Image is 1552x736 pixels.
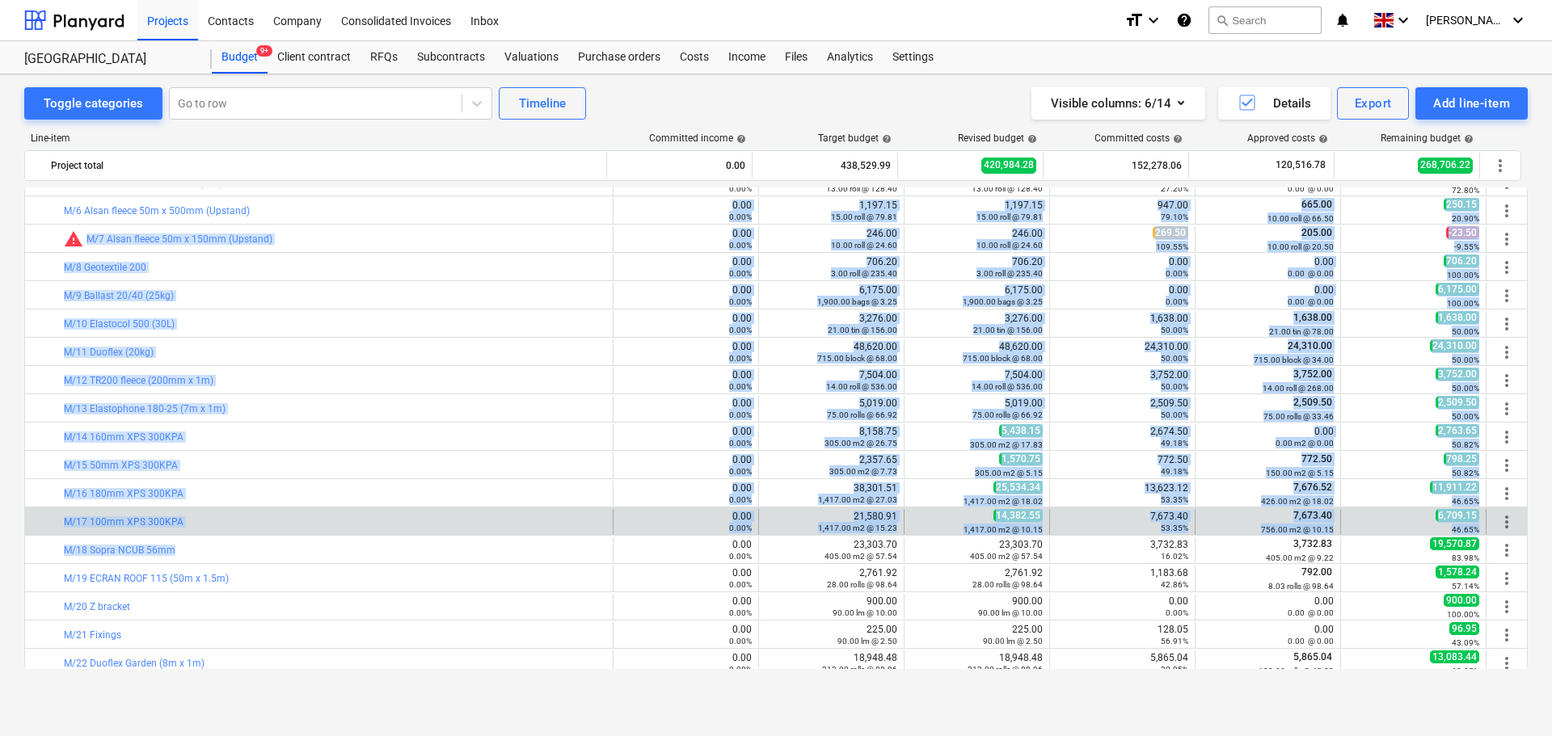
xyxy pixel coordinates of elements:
[1238,93,1311,114] div: Details
[1266,469,1334,477] small: 150.00 m2 @ 5.15
[1381,132,1474,144] div: Remaining budget
[1436,509,1479,522] span: 6,709.15
[1497,314,1516,334] span: More actions
[1161,524,1188,532] small: 53.35%
[1292,312,1334,323] span: 1,638.00
[970,440,1043,449] small: 305.00 m2 @ 17.83
[1288,269,1334,278] small: 0.00 @ 0.00
[976,269,1043,278] small: 3.00 roll @ 235.40
[1056,341,1188,364] div: 24,310.00
[1292,397,1334,408] span: 2,509.50
[911,595,1043,618] div: 900.00
[958,132,1037,144] div: Revised budget
[620,313,752,335] div: 0.00
[999,424,1043,437] span: 5,438.15
[1056,454,1188,477] div: 772.50
[911,369,1043,392] div: 7,504.00
[729,184,752,193] small: 0.00%
[831,269,897,278] small: 3.00 roll @ 235.40
[1436,566,1479,578] span: 1,578.24
[765,482,897,505] div: 38,301.51
[963,354,1043,363] small: 715.00 block @ 68.00
[911,256,1043,279] div: 706.20
[729,637,752,646] small: 0.00%
[1051,93,1186,114] div: Visible columns : 6/14
[1447,271,1479,280] small: 100.00%
[1497,540,1516,560] span: More actions
[1202,284,1334,307] div: 0.00
[765,539,897,561] div: 23,303.70
[1452,440,1479,449] small: 50.82%
[620,256,752,279] div: 0.00
[1444,254,1479,267] span: 706.20
[1202,595,1334,618] div: 0.00
[1415,87,1528,120] button: Add line-item
[620,341,752,364] div: 0.00
[1497,456,1516,475] span: More actions
[1208,6,1322,34] button: Search
[1161,184,1188,193] small: 27.20%
[972,184,1043,193] small: 13.00 roll @ 128.40
[1024,134,1037,144] span: help
[1446,226,1479,239] span: -23.50
[64,658,205,669] a: M/22 Duoflex Garden (8m x 1m)
[1497,371,1516,390] span: More actions
[729,382,752,391] small: 0.00%
[911,341,1043,364] div: 48,620.00
[883,41,943,74] a: Settings
[1031,87,1205,120] button: Visible columns:6/14
[1315,134,1328,144] span: help
[817,41,883,74] div: Analytics
[818,132,892,144] div: Target budget
[1161,552,1188,561] small: 16.02%
[911,624,1043,646] div: 225.00
[765,341,897,364] div: 48,620.00
[1497,286,1516,305] span: More actions
[1161,410,1188,419] small: 50.00%
[1261,525,1334,534] small: 756.00 m2 @ 10.15
[1161,439,1188,448] small: 49.18%
[519,93,566,114] div: Timeline
[1497,229,1516,249] span: More actions
[1202,256,1334,279] div: 0.00
[1436,396,1479,409] span: 2,509.50
[407,41,495,74] a: Subcontracts
[765,511,897,533] div: 21,580.91
[993,481,1043,494] span: 25,534.34
[1497,399,1516,418] span: More actions
[1426,14,1507,27] span: [PERSON_NAME]
[827,410,897,419] small: 75.00 rolls @ 66.92
[729,580,752,589] small: 0.00%
[765,426,897,448] div: 8,158.75
[1452,384,1479,393] small: 50.00%
[1056,567,1188,590] div: 1,183.68
[1267,242,1334,251] small: 10.00 roll @ 20.50
[911,284,1043,307] div: 6,175.00
[1161,354,1188,363] small: 50.00%
[1452,355,1479,364] small: 50.00%
[1292,368,1334,380] span: 3,752.00
[670,41,719,74] div: Costs
[24,51,192,68] div: [GEOGRAPHIC_DATA]
[1218,87,1331,120] button: Details
[212,41,268,74] a: Budget9+
[972,382,1043,391] small: 14.00 roll @ 536.00
[1056,539,1188,561] div: 3,732.83
[759,153,891,179] div: 438,529.99
[1288,297,1334,306] small: 0.00 @ 0.00
[976,212,1043,221] small: 15.00 roll @ 79.81
[1202,426,1334,448] div: 0.00
[1452,553,1479,562] small: 83.98%
[1268,582,1334,591] small: 8.03 rolls @ 98.64
[1056,624,1188,646] div: 128.05
[1288,184,1334,193] small: 0.00 @ 0.00
[911,228,1043,250] div: 246.00
[1276,439,1334,448] small: 0.00 m2 @ 0.00
[729,297,752,306] small: 0.00%
[831,241,897,250] small: 10.00 roll @ 24.60
[729,608,752,617] small: 0.00%
[1430,537,1479,550] span: 19,570.87
[1056,313,1188,335] div: 1,638.00
[729,326,752,334] small: 0.00%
